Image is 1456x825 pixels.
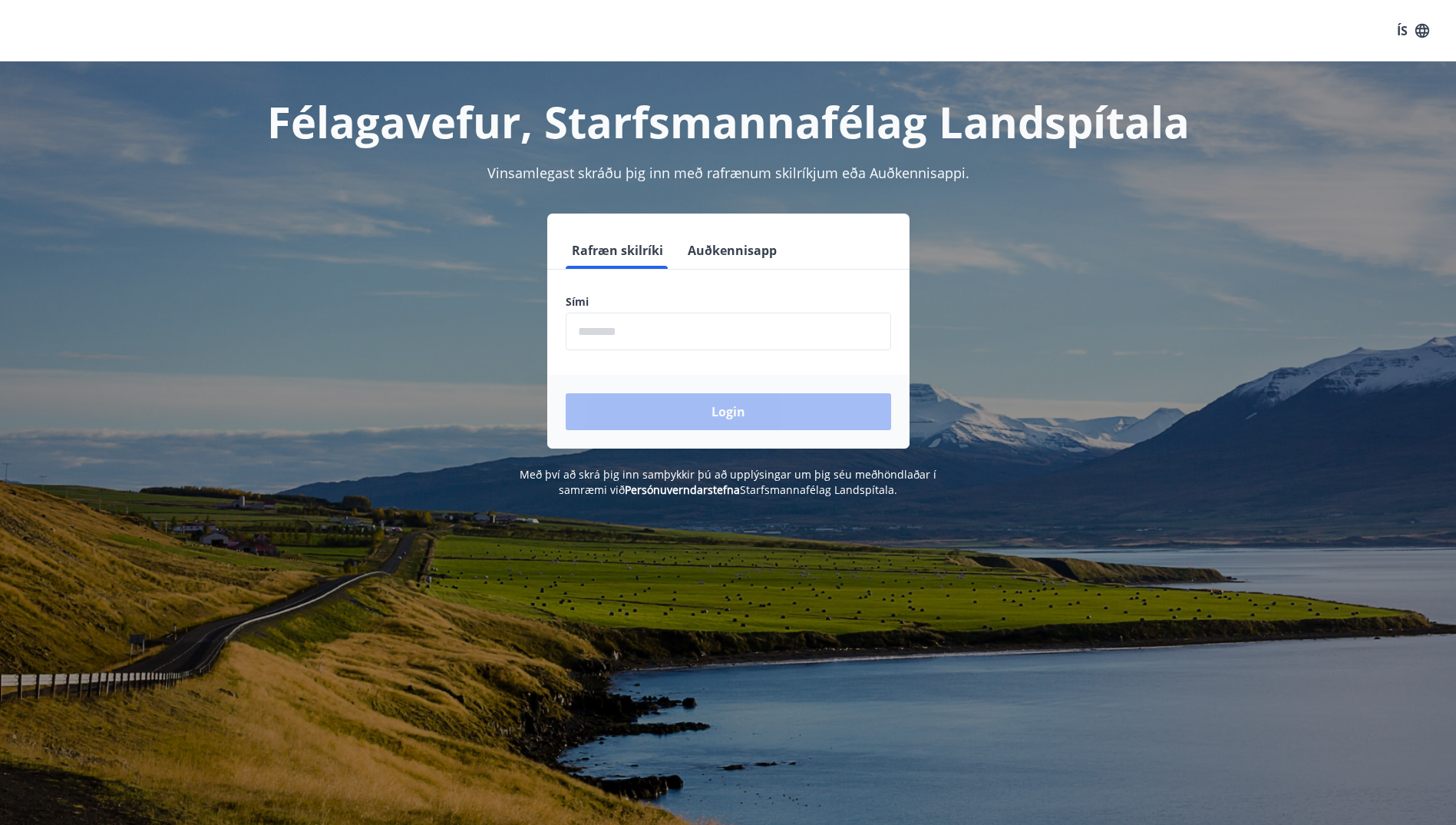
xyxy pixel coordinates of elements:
[682,232,783,269] button: Auðkennisapp
[487,164,969,182] span: Vinsamlegast skráðu þig inn með rafrænum skilríkjum eða Auðkennisappi.
[194,92,1263,151] h1: Félagavefur, Starfsmannafélag Landspítala
[520,467,936,497] span: Með því að skrá þig inn samþykkir þú að upplýsingar um þig séu meðhöndlaðar í samræmi við Starfsm...
[566,294,891,310] label: Sími
[1388,17,1438,45] button: ÍS
[625,482,740,497] a: Persónuverndarstefna
[566,232,669,269] button: Rafræn skilríki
